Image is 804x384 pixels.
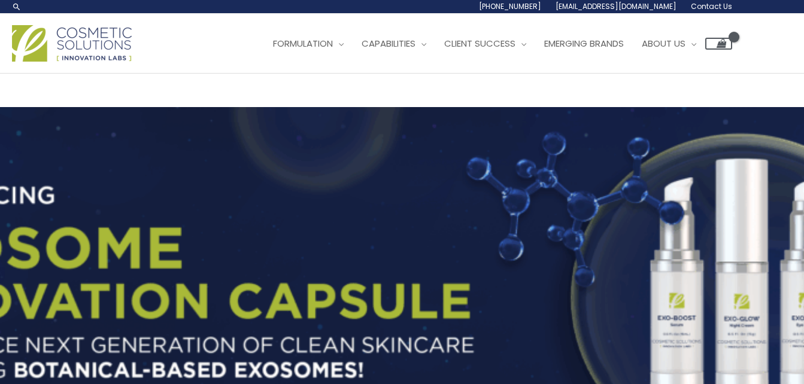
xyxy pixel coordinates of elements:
img: Cosmetic Solutions Logo [12,25,132,62]
a: Capabilities [353,26,435,62]
span: Formulation [273,37,333,50]
nav: Site Navigation [255,26,732,62]
a: Client Success [435,26,535,62]
span: Emerging Brands [544,37,624,50]
span: Contact Us [691,1,732,11]
span: [PHONE_NUMBER] [479,1,541,11]
a: Emerging Brands [535,26,633,62]
span: About Us [642,37,685,50]
a: Formulation [264,26,353,62]
a: View Shopping Cart, empty [705,38,732,50]
span: Client Success [444,37,515,50]
a: About Us [633,26,705,62]
span: [EMAIL_ADDRESS][DOMAIN_NAME] [556,1,676,11]
span: Capabilities [362,37,415,50]
a: Search icon link [12,2,22,11]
